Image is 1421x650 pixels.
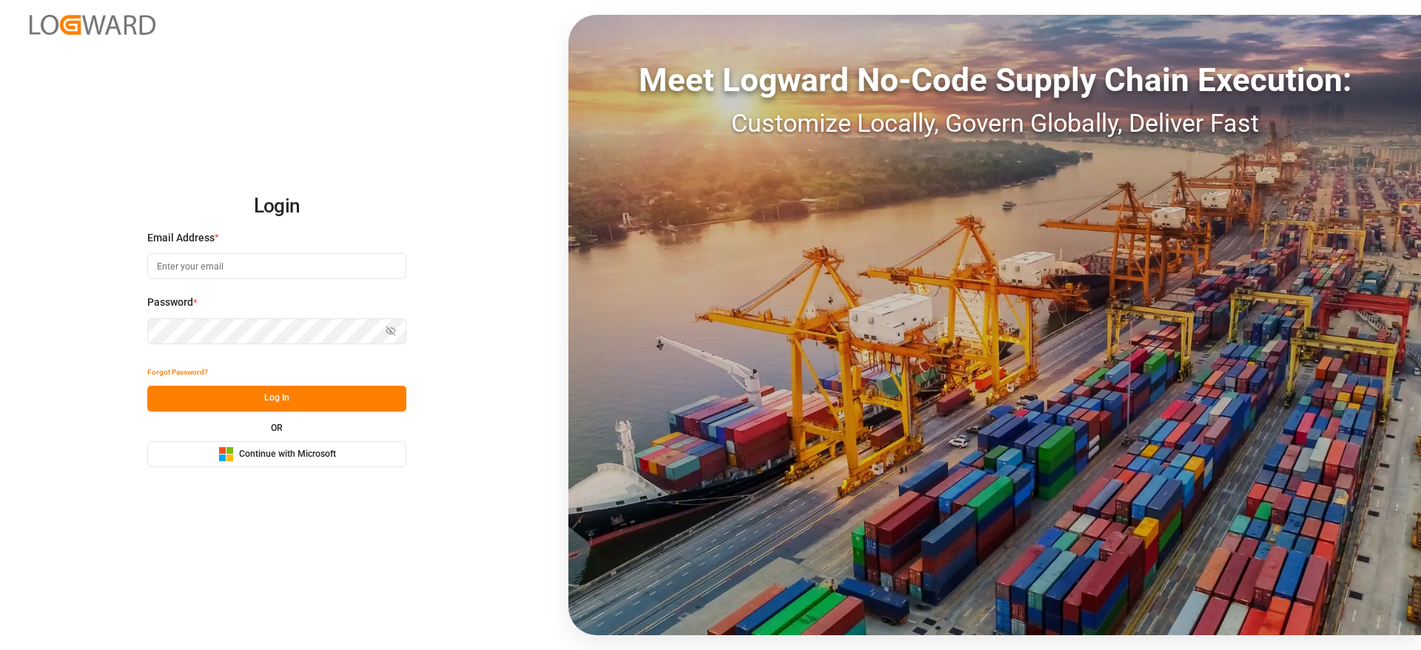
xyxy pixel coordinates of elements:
[147,360,208,386] button: Forgot Password?
[147,183,406,230] h2: Login
[147,295,193,310] span: Password
[30,15,155,35] img: Logward_new_orange.png
[147,386,406,412] button: Log In
[147,441,406,467] button: Continue with Microsoft
[568,56,1421,104] div: Meet Logward No-Code Supply Chain Execution:
[271,423,283,432] small: OR
[147,253,406,279] input: Enter your email
[568,104,1421,142] div: Customize Locally, Govern Globally, Deliver Fast
[147,230,215,246] span: Email Address
[239,448,336,461] span: Continue with Microsoft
